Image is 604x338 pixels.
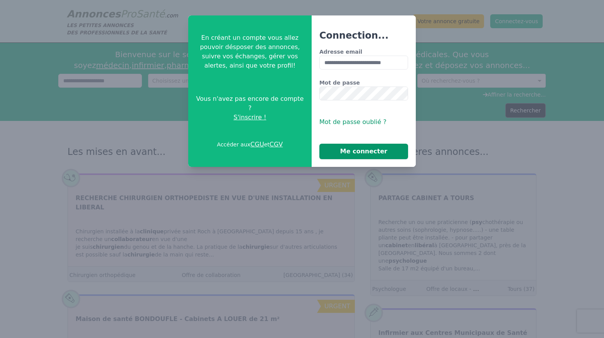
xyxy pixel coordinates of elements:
label: Adresse email [319,48,408,56]
h3: Connection... [319,29,408,42]
span: Mot de passe oublié ? [319,118,386,126]
a: CGV [270,141,283,148]
span: Vous n'avez pas encore de compte ? [194,94,305,113]
p: Accéder aux et [217,140,283,149]
span: S'inscrire ! [233,113,266,122]
a: CGU [250,141,264,148]
label: Mot de passe [319,79,408,87]
button: Me connecter [319,144,408,159]
p: En créant un compte vous allez pouvoir désposer des annonces, suivre vos échanges, gérer vos aler... [194,33,305,70]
